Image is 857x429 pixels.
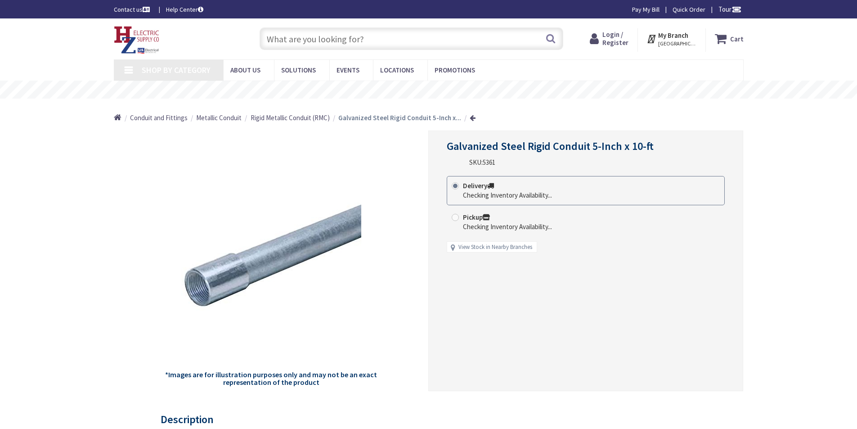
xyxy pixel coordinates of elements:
span: Promotions [435,66,475,74]
span: Events [337,66,359,74]
div: SKU: [469,158,495,167]
span: Login / Register [602,30,628,47]
a: Pay My Bill [632,5,660,14]
img: HZ Electric Supply [114,26,160,54]
strong: My Branch [658,31,688,40]
img: Galvanized Steel Rigid Conduit 5-Inch x 10-ft [181,167,361,347]
span: Solutions [281,66,316,74]
h3: Description [161,414,690,425]
strong: Pickup [463,213,490,221]
a: Conduit and Fittings [130,113,188,122]
h5: *Images are for illustration purposes only and may not be an exact representation of the product [164,371,378,387]
a: Login / Register [590,31,628,47]
div: Checking Inventory Availability... [463,222,552,231]
div: My Branch [GEOGRAPHIC_DATA], [GEOGRAPHIC_DATA] [646,31,696,47]
span: Tour [718,5,741,14]
span: Galvanized Steel Rigid Conduit 5-Inch x 10-ft [447,139,654,153]
span: [GEOGRAPHIC_DATA], [GEOGRAPHIC_DATA] [658,40,696,47]
span: Locations [380,66,414,74]
a: View Stock in Nearby Branches [458,243,532,252]
strong: Galvanized Steel Rigid Conduit 5-Inch x... [338,113,461,122]
rs-layer: Free Same Day Pickup at 8 Locations [350,85,509,95]
input: What are you looking for? [260,27,563,50]
div: Checking Inventory Availability... [463,190,552,200]
a: Rigid Metallic Conduit (RMC) [251,113,330,122]
a: Cart [715,31,744,47]
strong: Delivery [463,181,494,190]
span: Shop By Category [142,65,211,75]
a: Contact us [114,5,152,14]
span: About Us [230,66,260,74]
a: Help Center [166,5,203,14]
a: Metallic Conduit [196,113,242,122]
span: 5361 [483,158,495,167]
strong: Cart [730,31,744,47]
a: Quick Order [673,5,705,14]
